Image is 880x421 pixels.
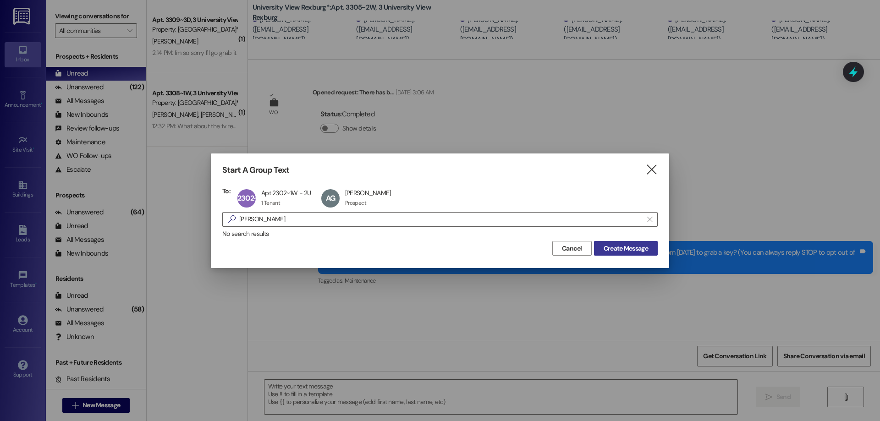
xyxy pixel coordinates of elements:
div: [PERSON_NAME] [345,189,391,197]
span: AG [326,193,335,203]
i:  [645,165,658,175]
h3: Start A Group Text [222,165,289,175]
i:  [225,214,239,224]
button: Clear text [643,213,657,226]
span: Create Message [604,244,648,253]
input: Search for any contact or apartment [239,213,643,226]
div: 1 Tenant [261,199,280,207]
div: Prospect [345,199,366,207]
div: No search results [222,229,658,239]
span: 2302~1W [237,193,267,203]
h3: To: [222,187,231,195]
button: Create Message [594,241,658,256]
i:  [647,216,652,223]
span: Cancel [562,244,582,253]
div: Apt 2302~1W - 2U [261,189,311,197]
button: Cancel [552,241,592,256]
